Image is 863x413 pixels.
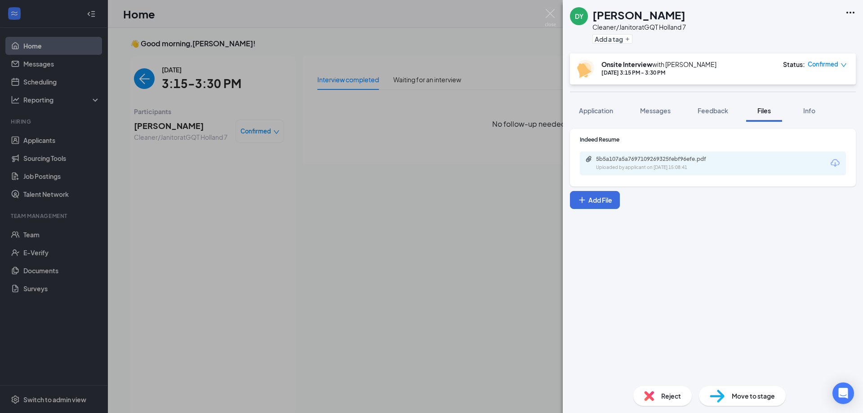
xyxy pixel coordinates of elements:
[580,136,846,143] div: Indeed Resume
[578,195,587,204] svg: Plus
[592,22,686,31] div: Cleaner/Janitor at GQT Holland 7
[601,69,716,76] div: [DATE] 3:15 PM - 3:30 PM
[596,155,722,163] div: 5b5a107a5a7697109269325febf96efe.pdf
[698,107,728,115] span: Feedback
[783,60,805,69] div: Status :
[830,158,841,169] svg: Download
[803,107,815,115] span: Info
[601,60,716,69] div: with [PERSON_NAME]
[640,107,671,115] span: Messages
[592,34,632,44] button: PlusAdd a tag
[570,191,620,209] button: Add FilePlus
[585,155,592,163] svg: Paperclip
[808,60,838,69] span: Confirmed
[661,391,681,401] span: Reject
[845,7,856,18] svg: Ellipses
[625,36,630,42] svg: Plus
[592,7,685,22] h1: [PERSON_NAME]
[832,382,854,404] div: Open Intercom Messenger
[585,155,731,171] a: Paperclip5b5a107a5a7697109269325febf96efe.pdfUploaded by applicant on [DATE] 15:08:41
[575,12,583,21] div: DY
[841,62,847,68] span: down
[579,107,613,115] span: Application
[757,107,771,115] span: Files
[732,391,775,401] span: Move to stage
[596,164,731,171] div: Uploaded by applicant on [DATE] 15:08:41
[601,60,652,68] b: Onsite Interview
